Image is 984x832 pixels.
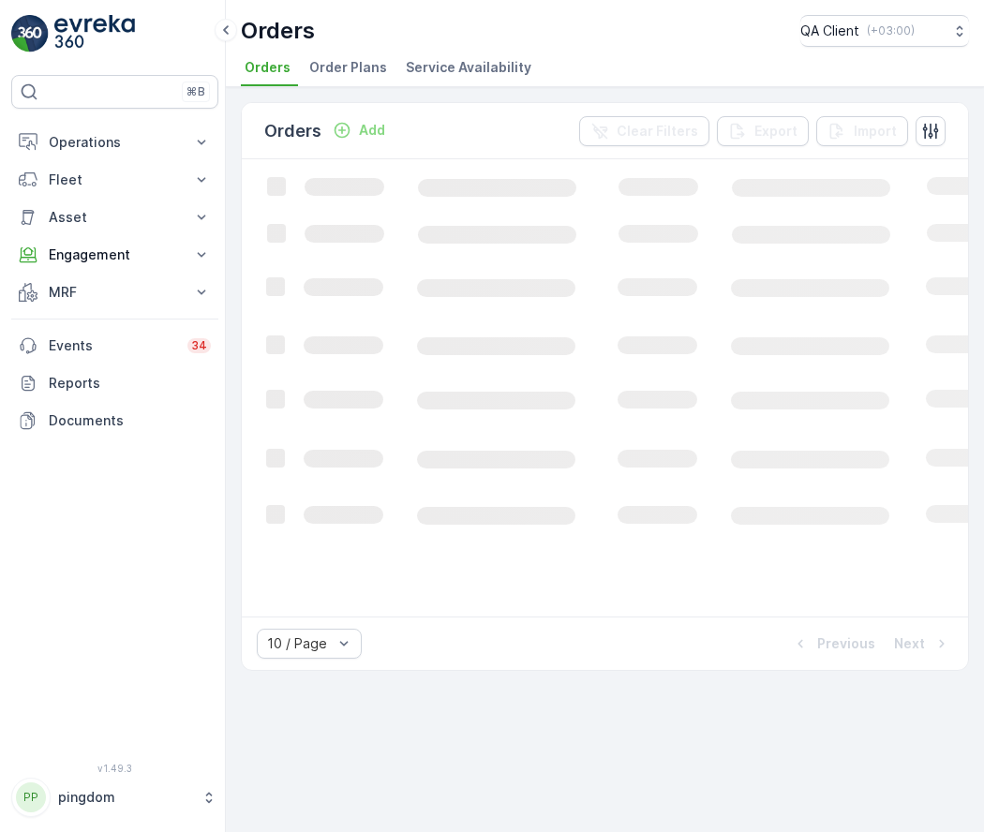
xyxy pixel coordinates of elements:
span: v 1.49.3 [11,763,218,774]
button: Operations [11,124,218,161]
button: Clear Filters [579,116,709,146]
p: Orders [264,118,321,144]
p: pingdom [58,788,192,807]
button: Engagement [11,236,218,274]
p: ⌘B [186,84,205,99]
p: ( +03:00 ) [867,23,915,38]
p: Reports [49,374,211,393]
button: Asset [11,199,218,236]
button: Previous [789,632,877,655]
img: logo_light-DOdMpM7g.png [54,15,135,52]
a: Events34 [11,327,218,364]
p: 34 [191,338,207,353]
span: Order Plans [309,58,387,77]
p: MRF [49,283,181,302]
p: Export [754,122,798,141]
p: Events [49,336,176,355]
button: Next [892,632,953,655]
button: Fleet [11,161,218,199]
button: Import [816,116,908,146]
button: MRF [11,274,218,311]
p: QA Client [800,22,859,40]
p: Fleet [49,171,181,189]
p: Previous [817,634,875,653]
a: Reports [11,364,218,402]
p: Next [894,634,925,653]
p: Orders [241,16,315,46]
button: QA Client(+03:00) [800,15,969,47]
button: PPpingdom [11,778,218,817]
p: Documents [49,411,211,430]
div: PP [16,782,46,812]
p: Operations [49,133,181,152]
p: Asset [49,208,181,227]
span: Service Availability [406,58,531,77]
p: Add [359,121,385,140]
p: Engagement [49,245,181,264]
span: Orders [245,58,291,77]
a: Documents [11,402,218,439]
p: Clear Filters [617,122,698,141]
p: Import [854,122,897,141]
button: Add [325,119,393,141]
img: logo [11,15,49,52]
button: Export [717,116,809,146]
